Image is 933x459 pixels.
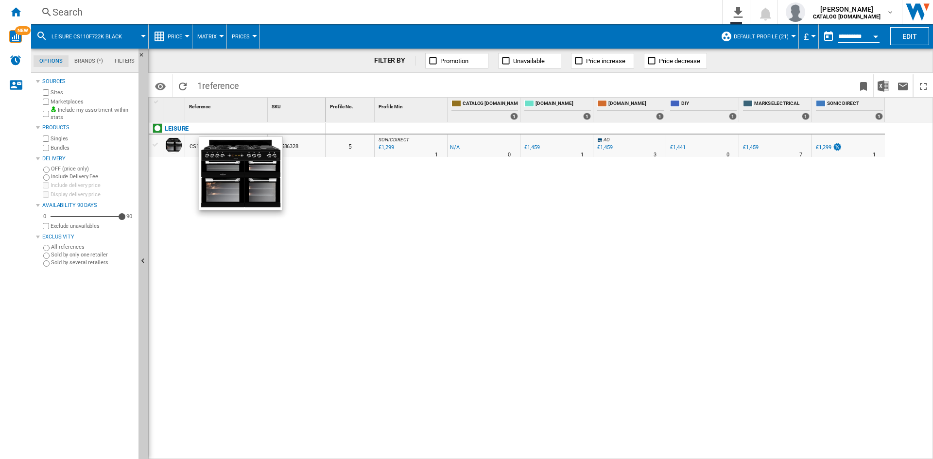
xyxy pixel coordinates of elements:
[270,98,326,113] div: SKU Sort None
[51,144,135,152] label: Bundles
[51,251,135,258] label: Sold by only one retailer
[734,24,794,49] button: Default profile (21)
[814,143,842,153] div: £1,299
[165,123,189,135] div: Click to filter on that brand
[814,98,885,122] div: SONIC DIRECT 1 offers sold by SONIC DIRECT
[36,24,143,49] div: LEISURE CS110F722K BLACK
[51,182,135,189] label: Include delivery price
[43,145,49,151] input: Bundles
[197,34,217,40] span: Matrix
[799,150,802,160] div: Delivery Time : 7 days
[799,24,819,49] md-menu: Currency
[608,100,664,108] span: [DOMAIN_NAME]
[522,98,593,122] div: [DOMAIN_NAME] 1 offers sold by AO.COM
[450,143,460,153] div: N/A
[604,137,610,142] span: AO
[43,136,49,142] input: Singles
[42,78,135,85] div: Sources
[51,243,135,251] label: All references
[268,135,326,157] div: 7726586328
[435,150,438,160] div: Delivery Time : 1 day
[330,104,353,109] span: Profile No.
[379,104,403,109] span: Profile Min
[43,108,49,120] input: Include my assortment within stats
[583,113,591,120] div: 1 offers sold by AO.COM
[232,34,250,40] span: Prices
[189,104,210,109] span: Reference
[681,100,737,108] span: DIY
[726,150,729,160] div: Delivery Time : 0 day
[377,98,447,113] div: Profile Min Sort None
[154,24,187,49] div: Price
[43,174,50,181] input: Include Delivery Fee
[43,223,49,229] input: Display delivery price
[377,143,394,153] div: Last updated : Tuesday, 23 September 2025 12:17
[741,98,812,122] div: MARKS ELECTRICAL 1 offers sold by MARKS ELECTRICAL
[51,98,135,105] label: Marketplaces
[668,98,739,122] div: DIY 1 offers sold by DIY
[43,253,50,259] input: Sold by only one retailer
[449,98,520,122] div: CATALOG [DOMAIN_NAME] 1 offers sold by CATALOG BEKO.UK
[43,89,49,96] input: Sites
[819,27,838,46] button: md-calendar
[51,222,135,230] label: Exclude unavailables
[804,24,813,49] button: £
[440,57,468,65] span: Promotion
[571,53,634,68] button: Price increase
[754,100,810,108] span: MARKS ELECTRICAL
[721,24,794,49] div: Default profile (21)
[52,24,132,49] button: LEISURE CS110F722K BLACK
[232,24,255,49] button: Prices
[151,77,170,95] button: Options
[890,27,929,45] button: Edit
[377,98,447,113] div: Sort None
[827,100,883,108] span: SONIC DIRECT
[43,99,49,105] input: Marketplaces
[138,49,150,66] button: Hide
[51,191,135,198] label: Display delivery price
[813,4,881,14] span: [PERSON_NAME]
[328,98,374,113] div: Sort None
[109,55,140,67] md-tab-item: Filters
[832,143,842,151] img: promotionV3.png
[893,74,913,97] button: Send this report by email
[374,56,415,66] div: FILTER BY
[51,106,135,121] label: Include my assortment within stats
[10,54,21,66] img: alerts-logo.svg
[173,74,192,97] button: Reload
[69,55,109,67] md-tab-item: Brands (*)
[878,80,889,92] img: excel-24x24.png
[51,212,122,221] md-slider: Availability
[272,104,281,109] span: SKU
[42,124,135,132] div: Products
[51,173,135,180] label: Include Delivery Fee
[813,14,881,20] b: CATALOG [DOMAIN_NAME]
[168,24,187,49] button: Price
[34,55,69,67] md-tab-item: Options
[597,144,612,151] div: £1,459
[187,98,267,113] div: Sort None
[802,113,810,120] div: 1 offers sold by MARKS ELECTRICAL
[729,113,737,120] div: 1 offers sold by DIY
[124,213,135,220] div: 90
[197,24,222,49] button: Matrix
[867,26,884,44] button: Open calendar
[875,113,883,120] div: 1 offers sold by SONIC DIRECT
[51,135,135,142] label: Singles
[165,98,185,113] div: Sort None
[510,113,518,120] div: 1 offers sold by CATALOG BEKO.UK
[187,98,267,113] div: Reference Sort None
[42,202,135,209] div: Availability 90 Days
[742,143,758,153] div: £1,459
[596,143,612,153] div: £1,459
[199,137,282,210] img: leisure-cs110f722k-freestanding-electric-range-cooker-with-gas-hob~5023790031493_02c
[41,213,49,220] div: 0
[786,2,805,22] img: profile.jpg
[326,135,374,157] div: 5
[669,143,685,153] div: £1,441
[659,57,700,65] span: Price decrease
[656,113,664,120] div: 1 offers sold by AMAZON.CO.UK
[670,144,685,151] div: £1,441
